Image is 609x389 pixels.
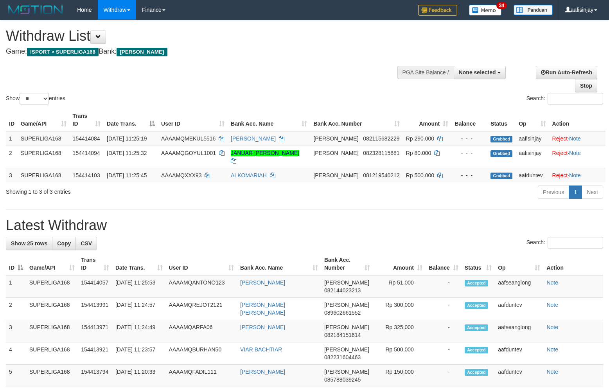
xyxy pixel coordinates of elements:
div: - - - [455,135,484,142]
span: Grabbed [490,150,512,157]
th: Op: activate to sort column ascending [516,109,549,131]
td: 2 [6,298,26,320]
td: SUPERLIGA168 [18,168,70,182]
div: Showing 1 to 3 of 3 entries [6,185,248,196]
td: 3 [6,168,18,182]
span: AAAAMQGOYUL1001 [161,150,216,156]
th: Date Trans.: activate to sort column ascending [112,253,166,275]
span: 34 [496,2,507,9]
a: VIAR BACHTIAR [240,346,282,353]
td: - [426,342,462,365]
td: aafduntev [495,298,543,320]
td: 3 [6,320,26,342]
span: Copy 082144023213 to clipboard [324,287,361,294]
th: Game/API: activate to sort column ascending [26,253,78,275]
a: Note [546,302,558,308]
span: [PERSON_NAME] [324,369,369,375]
div: - - - [455,149,484,157]
span: [PERSON_NAME] [324,346,369,353]
span: Rp 80.000 [406,150,431,156]
span: [DATE] 11:25:19 [107,135,147,142]
a: 1 [569,185,582,199]
td: [DATE] 11:20:33 [112,365,166,387]
th: Action [549,109,605,131]
a: Copy [52,237,76,250]
th: Balance: activate to sort column ascending [426,253,462,275]
th: Balance [451,109,487,131]
a: Note [546,279,558,286]
span: [PERSON_NAME] [313,135,358,142]
span: Grabbed [490,173,512,179]
td: 1 [6,131,18,146]
span: 154414094 [73,150,100,156]
a: [PERSON_NAME] [231,135,276,142]
a: Reject [552,172,568,178]
td: AAAAMQBURHAN50 [166,342,237,365]
span: 154414084 [73,135,100,142]
span: 154414103 [73,172,100,178]
img: Feedback.jpg [418,5,457,16]
span: Copy 082115682229 to clipboard [363,135,399,142]
span: [PERSON_NAME] [117,48,167,56]
td: aafduntev [495,342,543,365]
th: Bank Acc. Name: activate to sort column ascending [237,253,321,275]
a: Reject [552,135,568,142]
td: · [549,146,605,168]
th: User ID: activate to sort column ascending [166,253,237,275]
td: Rp 51,000 [373,275,426,298]
span: [DATE] 11:25:45 [107,172,147,178]
td: · [549,168,605,182]
td: - [426,275,462,298]
th: Trans ID: activate to sort column ascending [78,253,112,275]
td: SUPERLIGA168 [26,275,78,298]
td: · [549,131,605,146]
td: aafseanglong [495,275,543,298]
a: [PERSON_NAME] [240,369,285,375]
span: Copy 082231604463 to clipboard [324,354,361,360]
td: 154413991 [78,298,112,320]
th: ID [6,109,18,131]
td: - [426,320,462,342]
td: 154413921 [78,342,112,365]
td: SUPERLIGA168 [18,146,70,168]
img: panduan.png [514,5,553,15]
a: Reject [552,150,568,156]
th: Bank Acc. Number: activate to sort column ascending [321,253,373,275]
span: AAAAMQXXX93 [161,172,202,178]
span: [PERSON_NAME] [324,324,369,330]
td: 154413794 [78,365,112,387]
div: - - - [455,171,484,179]
th: Bank Acc. Name: activate to sort column ascending [228,109,310,131]
a: Note [569,172,581,178]
td: [DATE] 11:23:57 [112,342,166,365]
span: AAAAMQMEKUL5516 [161,135,216,142]
td: aafseanglong [495,320,543,342]
td: AAAAMQFADIL111 [166,365,237,387]
select: Showentries [20,93,49,104]
a: Note [569,135,581,142]
a: Next [582,185,603,199]
span: Copy 085788039245 to clipboard [324,376,361,383]
a: CSV [75,237,97,250]
span: Accepted [465,324,488,331]
td: Rp 150,000 [373,365,426,387]
th: Op: activate to sort column ascending [495,253,543,275]
td: - [426,365,462,387]
span: CSV [81,240,92,247]
span: Accepted [465,302,488,309]
a: Run Auto-Refresh [536,66,597,79]
td: SUPERLIGA168 [26,320,78,342]
h4: Game: Bank: [6,48,398,56]
td: Rp 325,000 [373,320,426,342]
label: Search: [526,237,603,249]
label: Show entries [6,93,65,104]
th: Bank Acc. Number: activate to sort column ascending [310,109,402,131]
a: Note [569,150,581,156]
span: Accepted [465,347,488,353]
th: Amount: activate to sort column ascending [373,253,426,275]
a: [PERSON_NAME] [240,279,285,286]
span: [PERSON_NAME] [324,279,369,286]
span: ISPORT > SUPERLIGA168 [27,48,99,56]
th: Date Trans.: activate to sort column descending [104,109,158,131]
td: SUPERLIGA168 [26,342,78,365]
